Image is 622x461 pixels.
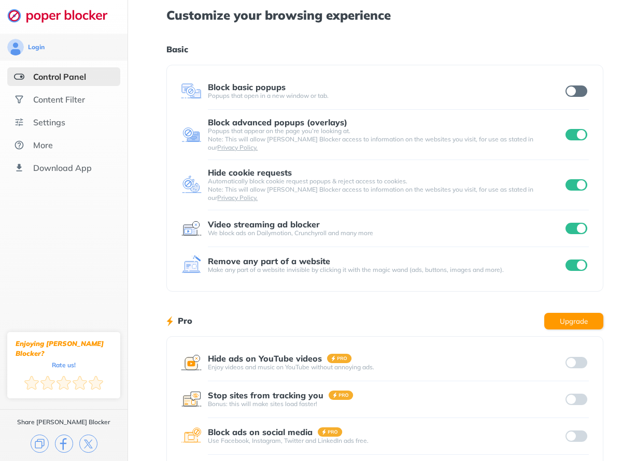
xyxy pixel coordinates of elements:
[208,127,563,152] div: Popups that appear on the page you’re looking at. Note: This will allow [PERSON_NAME] Blocker acc...
[208,82,286,92] div: Block basic popups
[208,256,330,266] div: Remove any part of a website
[166,315,173,327] img: lighting bolt
[33,71,86,82] div: Control Panel
[318,427,343,437] img: pro-badge.svg
[14,140,24,150] img: about.svg
[181,124,202,145] img: feature icon
[181,175,202,195] img: feature icon
[208,427,313,437] div: Block ads on social media
[208,118,347,127] div: Block advanced popups (overlays)
[31,435,49,453] img: copy.svg
[181,389,202,410] img: feature icon
[7,39,24,55] img: avatar.svg
[208,177,563,202] div: Automatically block cookie request popups & reject access to cookies. Note: This will allow [PERS...
[208,220,320,229] div: Video streaming ad blocker
[14,163,24,173] img: download-app.svg
[327,354,352,363] img: pro-badge.svg
[208,92,563,100] div: Popups that open in a new window or tab.
[181,81,202,102] img: feature icon
[52,363,76,367] div: Rate us!
[17,418,110,426] div: Share [PERSON_NAME] Blocker
[329,391,354,400] img: pro-badge.svg
[55,435,73,453] img: facebook.svg
[181,352,202,373] img: feature icon
[178,314,192,327] h1: Pro
[208,391,323,400] div: Stop sites from tracking you
[166,42,603,56] h1: Basic
[208,168,292,177] div: Hide cookie requests
[181,426,202,446] img: feature icon
[14,94,24,105] img: social.svg
[217,194,258,201] a: Privacy Policy.
[208,400,563,408] div: Bonus: this will make sites load faster!
[7,8,119,23] img: logo-webpage.svg
[208,354,322,363] div: Hide ads on YouTube videos
[33,94,85,105] div: Content Filter
[33,117,65,127] div: Settings
[166,8,603,22] h1: Customize your browsing experience
[544,313,603,329] button: Upgrade
[79,435,97,453] img: x.svg
[16,339,112,358] div: Enjoying [PERSON_NAME] Blocker?
[33,163,92,173] div: Download App
[208,363,563,371] div: Enjoy videos and music on YouTube without annoying ads.
[14,71,24,82] img: features-selected.svg
[28,43,45,51] div: Login
[208,266,563,274] div: Make any part of a website invisible by clicking it with the magic wand (ads, buttons, images and...
[208,229,563,237] div: We block ads on Dailymotion, Crunchyroll and many more
[14,117,24,127] img: settings.svg
[181,255,202,276] img: feature icon
[217,143,258,151] a: Privacy Policy.
[208,437,563,445] div: Use Facebook, Instagram, Twitter and LinkedIn ads free.
[33,140,53,150] div: More
[181,218,202,239] img: feature icon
